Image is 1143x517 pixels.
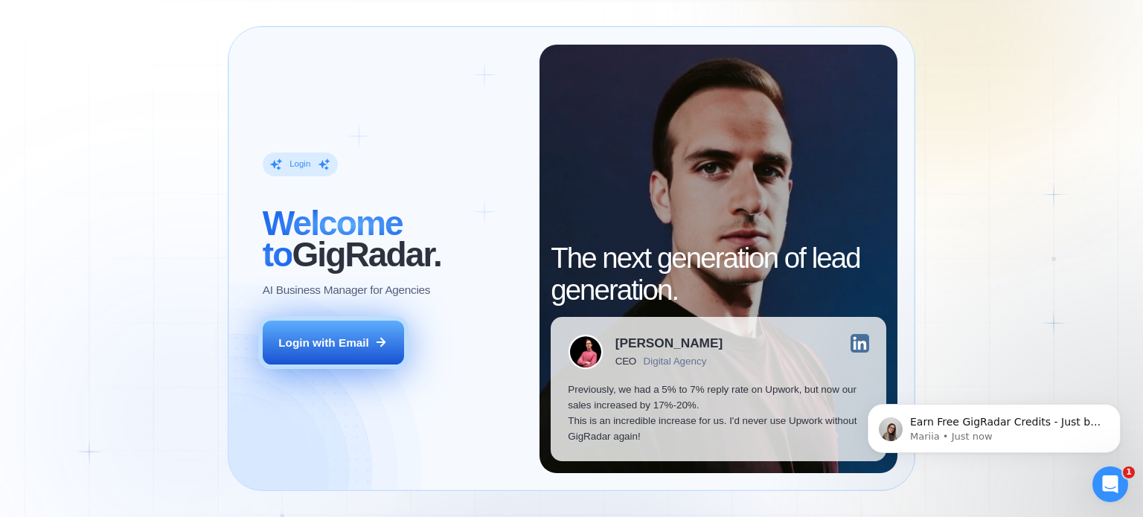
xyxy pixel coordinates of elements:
[615,337,723,350] div: [PERSON_NAME]
[289,158,310,170] div: Login
[615,356,636,367] div: CEO
[1123,466,1135,478] span: 1
[551,243,886,305] h2: The next generation of lead generation.
[263,208,522,270] h2: ‍ GigRadar.
[263,204,403,274] span: Welcome to
[1092,466,1128,502] iframe: Intercom live chat
[845,373,1143,477] iframe: Intercom notifications message
[263,282,430,298] p: AI Business Manager for Agencies
[65,57,257,71] p: Message from Mariia, sent Just now
[65,43,257,410] span: Earn Free GigRadar Credits - Just by Sharing Your Story! 💬 Want more credits for sending proposal...
[568,382,869,445] p: Previously, we had a 5% to 7% reply rate on Upwork, but now our sales increased by 17%-20%. This ...
[644,356,707,367] div: Digital Agency
[278,335,369,350] div: Login with Email
[263,321,404,365] button: Login with Email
